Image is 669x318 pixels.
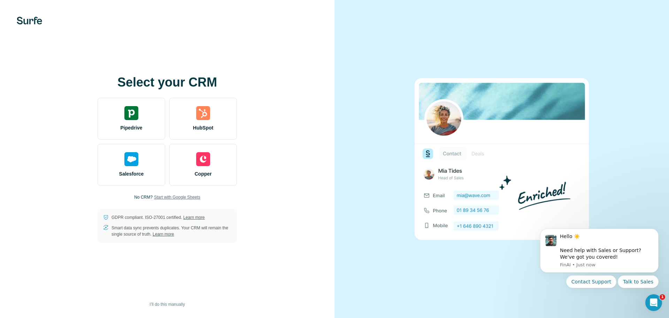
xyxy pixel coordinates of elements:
img: Surfe's logo [17,17,42,24]
span: Salesforce [119,170,144,177]
span: I’ll do this manually [149,301,185,308]
a: Learn more [183,215,205,220]
span: HubSpot [193,124,213,131]
img: pipedrive's logo [124,106,138,120]
iframe: Intercom live chat [645,294,662,311]
span: Pipedrive [120,124,142,131]
h1: Select your CRM [98,75,237,89]
img: none image [415,78,589,240]
img: salesforce's logo [124,152,138,166]
span: Copper [195,170,212,177]
button: I’ll do this manually [145,299,190,310]
span: 1 [660,294,665,300]
button: Start with Google Sheets [154,194,200,200]
p: No CRM? [134,194,153,200]
img: hubspot's logo [196,106,210,120]
a: Learn more [153,232,174,237]
img: copper's logo [196,152,210,166]
iframe: Intercom notifications message [530,220,669,315]
p: GDPR compliant. ISO-27001 certified. [111,214,205,221]
p: Smart data sync prevents duplicates. Your CRM will remain the single source of truth. [111,225,231,237]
